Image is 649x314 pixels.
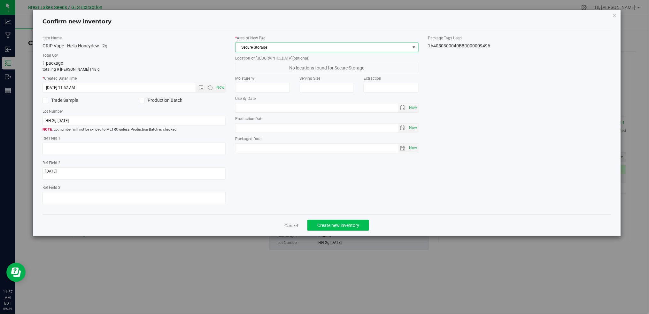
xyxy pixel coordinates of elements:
label: Package Tags Used [428,35,611,41]
span: Set Current date [408,103,419,112]
span: select [408,144,418,153]
div: GRIP Vape - Hella Honeydew - 2g [42,43,226,49]
label: Item Name [42,35,226,41]
span: Create new inventory [317,223,359,228]
span: Secure Storage [236,43,410,52]
label: Extraction [364,76,418,81]
label: Moisture % [235,76,290,81]
span: select [398,144,408,153]
span: Lot number will not be synced to METRC unless Production Batch is checked [42,127,226,133]
h4: Confirm new inventory [42,18,112,26]
label: Created Date/Time [42,76,226,81]
span: Set Current date [408,123,419,133]
label: Packaged Date [235,136,418,142]
label: Trade Sample [42,97,129,104]
span: Set Current date [215,83,226,92]
span: (optional) [292,56,309,60]
label: Production Batch [139,97,226,104]
span: Open the time view [205,85,216,90]
span: 1 package [42,60,63,66]
label: Ref Field 3 [42,185,226,190]
label: Ref Field 1 [42,135,226,141]
span: select [398,103,408,112]
span: select [408,124,418,133]
span: No locations found for Secure Storage [235,63,418,72]
span: select [398,124,408,133]
span: select [408,103,418,112]
label: Ref Field 2 [42,160,226,166]
label: Lot Number [42,109,226,114]
span: Set Current date [408,143,419,153]
a: Cancel [284,222,298,229]
label: Serving Size [299,76,354,81]
p: totaling 9 [PERSON_NAME] | 18 g [42,67,226,72]
label: Production Date [235,116,418,122]
label: Area of New Pkg [235,35,418,41]
label: Location of [GEOGRAPHIC_DATA] [235,55,418,61]
span: Open the date view [196,85,206,90]
label: Use By Date [235,96,418,101]
iframe: Resource center [6,263,26,282]
label: Total Qty [42,52,226,58]
div: 1A4050300040B8D000009496 [428,43,611,49]
button: Create new inventory [307,220,369,231]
